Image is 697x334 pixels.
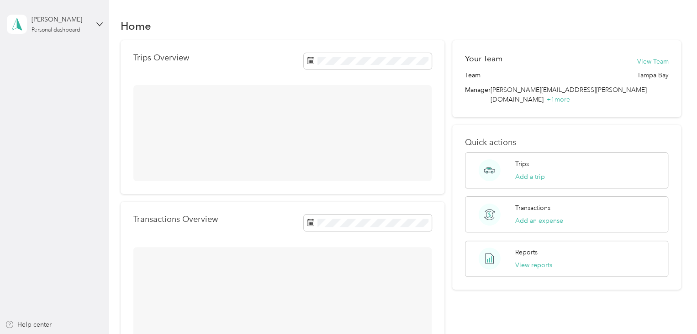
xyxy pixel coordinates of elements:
[547,96,570,103] span: + 1 more
[133,215,218,224] p: Transactions Overview
[5,320,52,329] button: Help center
[637,70,668,80] span: Tampa Bay
[637,57,668,66] button: View Team
[491,86,647,103] span: [PERSON_NAME][EMAIL_ADDRESS][PERSON_NAME][DOMAIN_NAME]
[133,53,189,63] p: Trips Overview
[515,216,563,226] button: Add an expense
[121,21,151,31] h1: Home
[515,159,529,169] p: Trips
[646,283,697,334] iframe: Everlance-gr Chat Button Frame
[515,248,538,257] p: Reports
[515,260,552,270] button: View reports
[465,138,668,147] p: Quick actions
[32,27,80,33] div: Personal dashboard
[515,172,545,182] button: Add a trip
[465,85,491,104] span: Manager
[32,15,89,24] div: [PERSON_NAME]
[515,203,550,213] p: Transactions
[465,53,502,65] h2: Your Team
[465,70,481,80] span: Team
